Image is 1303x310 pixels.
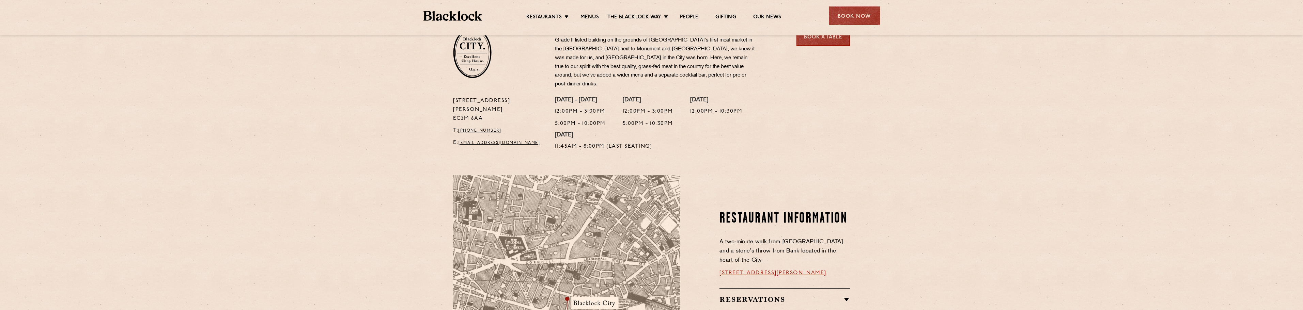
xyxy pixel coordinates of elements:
[555,132,652,139] h4: [DATE]
[623,97,673,104] h4: [DATE]
[719,295,850,304] h2: Reservations
[555,142,652,151] p: 11:45am - 8:00pm (Last Seating)
[623,119,673,128] p: 5:00pm - 10:30pm
[796,27,850,46] a: Book a Table
[555,97,606,104] h4: [DATE] - [DATE]
[526,14,562,21] a: Restaurants
[607,14,661,21] a: The Blacklock Way
[753,14,781,21] a: Our News
[458,129,501,133] a: [PHONE_NUMBER]
[680,14,698,21] a: People
[829,6,880,25] div: Book Now
[555,119,606,128] p: 5:00pm - 10:00pm
[555,27,756,89] p: When asked what we thought of an old electricity substation set in the basement of a Grade II lis...
[719,238,850,265] p: A two-minute walk from [GEOGRAPHIC_DATA] and a stone’s throw from Bank located in the heart of th...
[555,107,606,116] p: 12:00pm - 3:00pm
[623,107,673,116] p: 12:00pm - 3:00pm
[453,138,545,147] p: E:
[719,210,850,227] h2: Restaurant Information
[690,107,743,116] p: 12:00pm - 10:30pm
[453,27,492,78] img: City-stamp-default.svg
[453,126,545,135] p: T:
[580,14,599,21] a: Menus
[459,141,540,145] a: [EMAIL_ADDRESS][DOMAIN_NAME]
[453,97,545,123] p: [STREET_ADDRESS][PERSON_NAME] EC3M 8AA
[719,270,826,276] a: [STREET_ADDRESS][PERSON_NAME]
[715,14,736,21] a: Gifting
[423,11,482,21] img: BL_Textured_Logo-footer-cropped.svg
[690,97,743,104] h4: [DATE]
